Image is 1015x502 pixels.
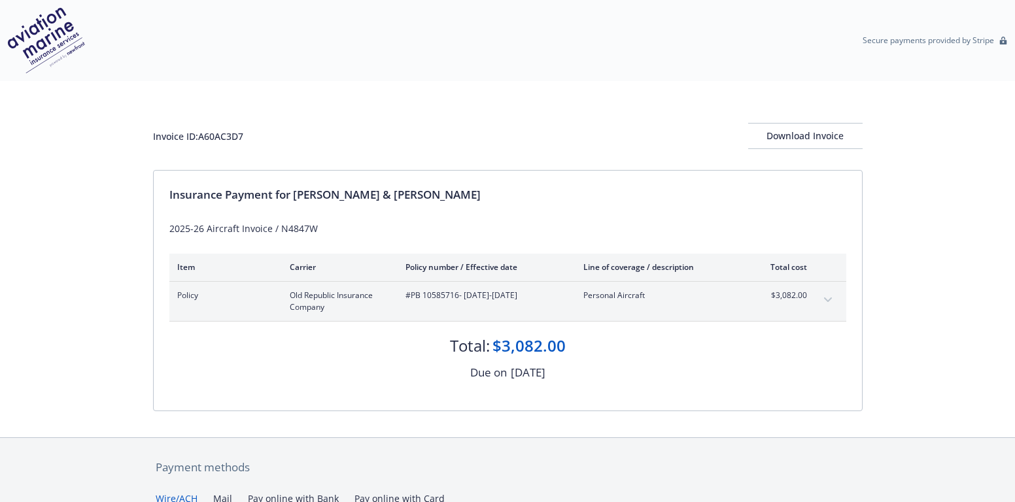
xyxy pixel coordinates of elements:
[758,261,807,273] div: Total cost
[290,261,385,273] div: Carrier
[177,261,269,273] div: Item
[156,459,860,476] div: Payment methods
[470,364,507,381] div: Due on
[169,186,846,203] div: Insurance Payment for [PERSON_NAME] & [PERSON_NAME]
[290,290,385,313] span: Old Republic Insurance Company
[583,290,737,301] span: Personal Aircraft
[153,129,243,143] div: Invoice ID: A60AC3D7
[758,290,807,301] span: $3,082.00
[177,290,269,301] span: Policy
[405,290,562,301] span: #PB 10585716 - [DATE]-[DATE]
[450,335,490,357] div: Total:
[169,282,846,321] div: PolicyOld Republic Insurance Company#PB 10585716- [DATE]-[DATE]Personal Aircraft$3,082.00expand c...
[405,261,562,273] div: Policy number / Effective date
[863,35,994,46] p: Secure payments provided by Stripe
[492,335,566,357] div: $3,082.00
[169,222,846,235] div: 2025-26 Aircraft Invoice / N4847W
[817,290,838,310] button: expand content
[748,124,863,148] div: Download Invoice
[511,364,545,381] div: [DATE]
[748,123,863,149] button: Download Invoice
[583,261,737,273] div: Line of coverage / description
